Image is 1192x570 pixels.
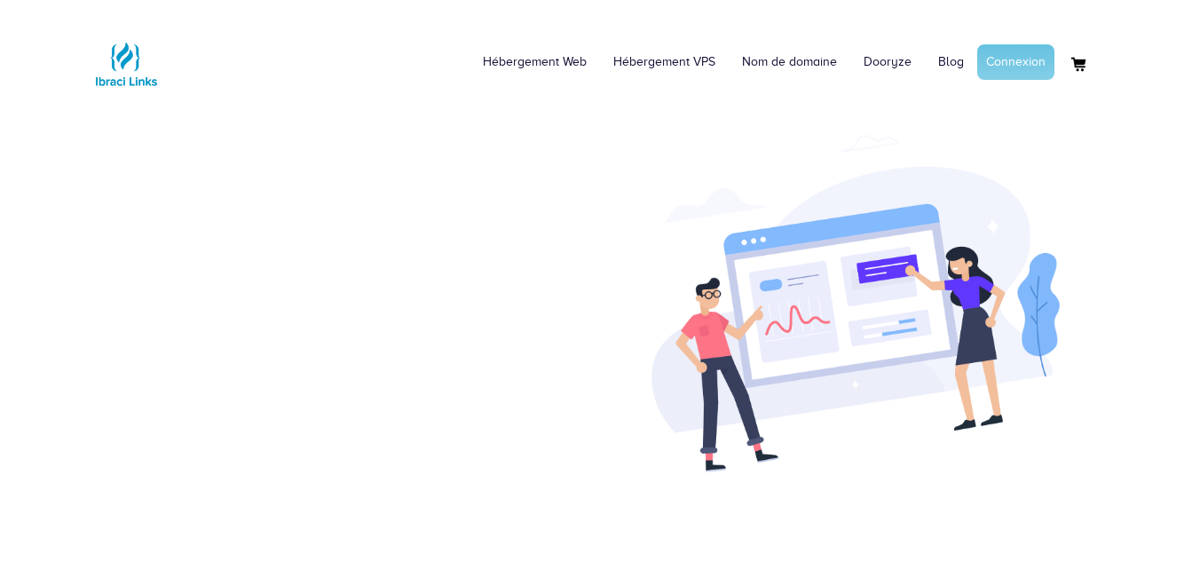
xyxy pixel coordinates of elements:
[470,36,600,89] a: Hébergement Web
[91,28,162,99] img: Logo Ibraci Links
[91,13,162,99] a: Logo Ibraci Links
[977,44,1054,80] a: Connexion
[729,36,850,89] a: Nom de domaine
[925,36,977,89] a: Blog
[600,36,729,89] a: Hébergement VPS
[850,36,925,89] a: Dooryze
